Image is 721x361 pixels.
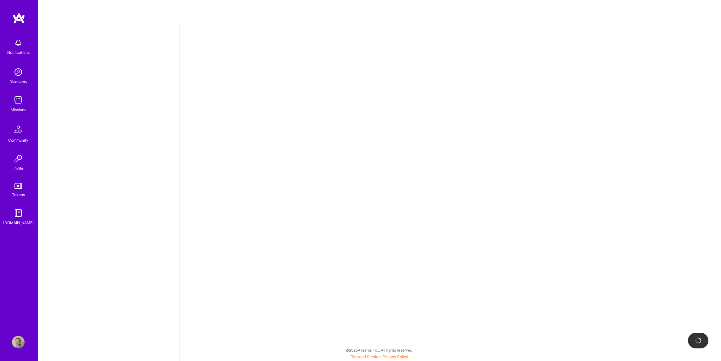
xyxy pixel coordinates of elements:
[11,122,26,137] img: Community
[13,13,25,24] img: logo
[12,66,25,78] img: discovery
[12,191,25,198] div: Tokens
[12,207,25,219] img: guide book
[12,94,25,106] img: teamwork
[14,165,23,172] div: Invite
[7,49,30,56] div: Notifications
[383,354,408,359] a: Privacy Policy
[351,354,408,359] span: |
[12,152,25,165] img: Invite
[11,106,26,113] div: Missions
[12,37,25,49] img: bell
[695,337,701,344] img: loading
[3,219,34,226] div: [DOMAIN_NAME]
[10,336,26,348] a: User Avatar
[351,354,381,359] a: Terms of Service
[14,183,22,189] img: tokens
[8,137,28,144] div: Community
[12,336,25,348] img: User Avatar
[9,78,27,85] div: Discovery
[38,342,721,358] div: © 2025 ATeams Inc., All rights reserved.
